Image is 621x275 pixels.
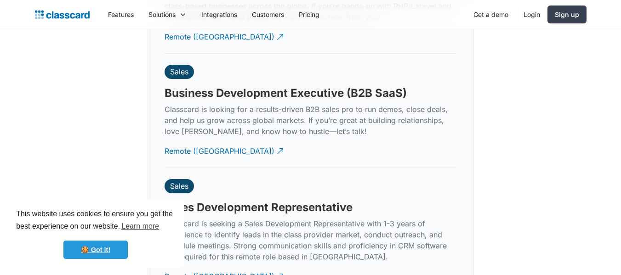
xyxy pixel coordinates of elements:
[148,10,176,19] div: Solutions
[466,4,516,25] a: Get a demo
[63,241,128,259] a: dismiss cookie message
[516,4,547,25] a: Login
[555,10,579,19] div: Sign up
[165,139,274,157] div: Remote ([GEOGRAPHIC_DATA])
[16,208,175,233] span: This website uses cookies to ensure you get the best experience on our website.
[547,6,587,23] a: Sign up
[101,4,141,25] a: Features
[165,24,285,50] a: Remote ([GEOGRAPHIC_DATA])
[120,219,160,233] a: learn more about cookies
[35,8,90,21] a: home
[141,4,194,25] div: Solutions
[165,104,456,137] p: Classcard is looking for a results-driven B2B sales pro to run demos, close deals, and help us gr...
[170,181,188,191] div: Sales
[165,139,285,164] a: Remote ([GEOGRAPHIC_DATA])
[165,218,456,262] p: Classcard is seeking a Sales Development Representative with 1-3 years of experience to identify ...
[194,4,245,25] a: Integrations
[170,67,188,76] div: Sales
[165,24,274,42] div: Remote ([GEOGRAPHIC_DATA])
[7,200,184,268] div: cookieconsent
[165,201,353,214] h3: Sales Development Representative
[245,4,291,25] a: Customers
[291,4,327,25] a: Pricing
[165,86,407,100] h3: Business Development Executive (B2B SaaS)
